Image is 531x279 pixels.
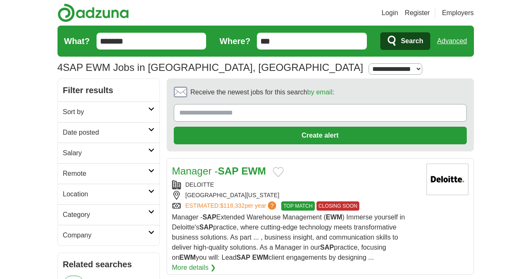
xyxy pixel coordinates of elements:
[326,214,342,221] strong: EWM
[401,33,423,50] span: Search
[281,201,314,211] span: TOP MATCH
[405,8,430,18] a: Register
[426,164,468,195] img: Deloitte logo
[63,258,154,271] h2: Related searches
[241,165,266,177] strong: EWM
[63,189,148,199] h2: Location
[58,184,160,204] a: Location
[174,127,467,144] button: Create alert
[220,35,250,47] label: Where?
[172,165,266,177] a: Manager -SAP EWM
[58,225,160,245] a: Company
[442,8,474,18] a: Employers
[58,79,160,102] h2: Filter results
[179,254,196,261] strong: EWM
[63,148,148,158] h2: Salary
[320,244,334,251] strong: SAP
[236,254,250,261] strong: SAP
[63,107,148,117] h2: Sort by
[186,181,214,188] a: DELOITTE
[273,167,284,177] button: Add to favorite jobs
[191,87,334,97] span: Receive the newest jobs for this search :
[63,128,148,138] h2: Date posted
[307,89,332,96] a: by email
[218,165,238,177] strong: SAP
[63,230,148,240] h2: Company
[63,210,148,220] h2: Category
[186,201,278,211] a: ESTIMATED:$118,332per year?
[252,254,269,261] strong: EWM
[202,214,216,221] strong: SAP
[380,32,430,50] button: Search
[58,62,364,73] h1: SAP EWM Jobs in [GEOGRAPHIC_DATA], [GEOGRAPHIC_DATA]
[64,35,90,47] label: What?
[58,163,160,184] a: Remote
[58,60,63,75] span: 4
[172,214,405,261] span: Manager - Extended Warehouse Management ( ) Immerse yourself in Deloitte's practice, where cuttin...
[58,122,160,143] a: Date posted
[437,33,467,50] a: Advanced
[268,201,276,210] span: ?
[63,169,148,179] h2: Remote
[58,143,160,163] a: Salary
[58,102,160,122] a: Sort by
[58,204,160,225] a: Category
[172,263,216,273] a: More details ❯
[58,3,129,22] img: Adzuna logo
[199,224,213,231] strong: SAP
[382,8,398,18] a: Login
[172,191,420,200] div: [GEOGRAPHIC_DATA][US_STATE]
[220,202,244,209] span: $118,332
[317,201,360,211] span: CLOSING SOON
